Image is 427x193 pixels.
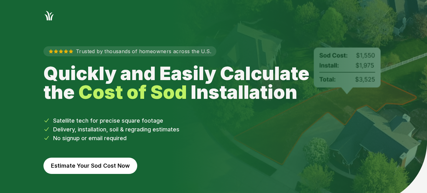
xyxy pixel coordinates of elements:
button: Estimate Your Sod Cost Now [43,158,137,174]
li: Delivery, installation, soil & regrading [43,125,384,134]
strong: Cost of Sod [78,81,187,103]
p: Trusted by thousands of homeowners across the U.S. [43,46,216,56]
h1: Quickly and Easily Calculate the Installation [43,64,324,101]
li: No signup or email required [43,134,384,143]
span: estimates [153,126,179,133]
li: Satellite tech for precise square footage [43,116,384,125]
